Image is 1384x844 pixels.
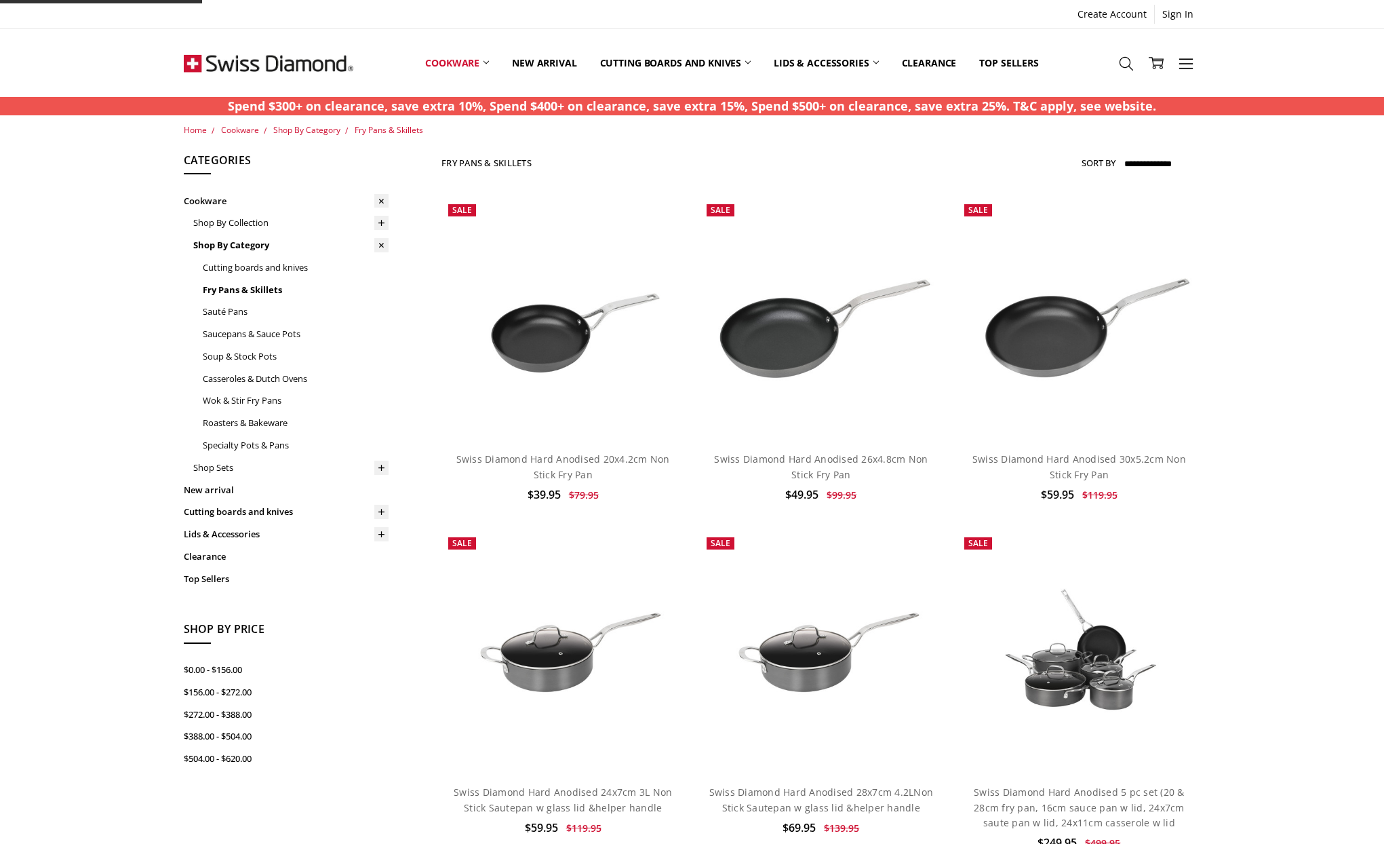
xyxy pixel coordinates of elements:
[184,704,389,726] a: $272.00 - $388.00
[203,279,389,301] a: Fry Pans & Skillets
[711,204,730,216] span: Sale
[221,124,259,136] a: Cookware
[968,204,988,216] span: Sale
[1082,488,1118,501] span: $119.95
[193,457,389,479] a: Shop Sets
[184,152,389,175] h5: Categories
[441,157,532,168] h1: Fry Pans & Skillets
[714,453,928,480] a: Swiss Diamond Hard Anodised 26x4.8cm Non Stick Fry Pan
[700,571,943,733] img: Swiss Diamond Hard Anodised 28x7cm 4.2LNon Stick Sautepan w glass lid &helper handle
[184,568,389,590] a: Top Sellers
[193,212,389,234] a: Shop By Collection
[184,190,389,212] a: Cookware
[968,537,988,549] span: Sale
[184,124,207,136] a: Home
[974,786,1185,829] a: Swiss Diamond Hard Anodised 5 pc set (20 & 28cm fry pan, 16cm sauce pan w lid, 24x7cm saute pan w...
[957,531,1200,773] a: Swiss Diamond Hard Anodised 5 pc set (20 & 28cm fry pan, 16cm sauce pan w lid, 24x7cm saute pan w...
[441,197,684,440] a: Swiss Diamond Hard Anodised 20x4.2cm Non Stick Fry Pan
[184,621,389,644] h5: Shop By Price
[1082,152,1115,174] label: Sort By
[890,33,968,93] a: Clearance
[1070,5,1154,24] a: Create Account
[184,748,389,770] a: $504.00 - $620.00
[203,434,389,457] a: Specialty Pots & Pans
[1041,487,1074,502] span: $59.95
[193,234,389,256] a: Shop By Category
[184,545,389,568] a: Clearance
[525,820,558,835] span: $59.95
[184,659,389,681] a: $0.00 - $156.00
[355,124,423,136] a: Fry Pans & Skillets
[441,571,684,733] img: Swiss Diamond Hard Anodised 24x7cm 3L Non Stick Sautepan w glass lid &helper handle
[441,238,684,400] img: Swiss Diamond Hard Anodised 20x4.2cm Non Stick Fry Pan
[709,786,934,813] a: Swiss Diamond Hard Anodised 28x7cm 4.2LNon Stick Sautepan w glass lid &helper handle
[184,479,389,501] a: New arrival
[783,820,816,835] span: $69.95
[500,33,588,93] a: New arrival
[454,786,672,813] a: Swiss Diamond Hard Anodised 24x7cm 3L Non Stick Sautepan w glass lid &helper handle
[203,412,389,434] a: Roasters & Bakeware
[203,256,389,279] a: Cutting boards and knives
[827,488,856,501] span: $99.95
[456,453,670,480] a: Swiss Diamond Hard Anodised 20x4.2cm Non Stick Fry Pan
[184,501,389,523] a: Cutting boards and knives
[785,487,818,502] span: $49.95
[441,531,684,773] a: Swiss Diamond Hard Anodised 24x7cm 3L Non Stick Sautepan w glass lid &helper handle
[569,488,599,501] span: $79.95
[184,725,389,748] a: $388.00 - $504.00
[528,487,561,502] span: $39.95
[273,124,340,136] a: Shop By Category
[184,29,353,97] img: Free Shipping On Every Order
[762,33,890,93] a: Lids & Accessories
[711,537,730,549] span: Sale
[589,33,763,93] a: Cutting boards and knives
[566,822,601,835] span: $119.95
[228,97,1156,115] p: Spend $300+ on clearance, save extra 10%, Spend $400+ on clearance, save extra 15%, Spend $500+ o...
[414,33,500,93] a: Cookware
[203,301,389,323] a: Sauté Pans
[957,197,1200,440] a: Swiss Diamond Hard Anodised 30x5.2cm Non Stick Fry Pan
[824,822,859,835] span: $139.95
[452,204,472,216] span: Sale
[972,453,1186,480] a: Swiss Diamond Hard Anodised 30x5.2cm Non Stick Fry Pan
[700,197,943,440] a: Swiss Diamond Hard Anodised 26x4.8cm Non Stick Fry Pan
[203,323,389,345] a: Saucepans & Sauce Pots
[203,389,389,412] a: Wok & Stir Fry Pans
[203,368,389,390] a: Casseroles & Dutch Ovens
[968,33,1050,93] a: Top Sellers
[700,238,943,400] img: Swiss Diamond Hard Anodised 26x4.8cm Non Stick Fry Pan
[957,238,1200,400] img: Swiss Diamond Hard Anodised 30x5.2cm Non Stick Fry Pan
[184,523,389,545] a: Lids & Accessories
[1155,5,1201,24] a: Sign In
[700,531,943,773] a: Swiss Diamond Hard Anodised 28x7cm 4.2LNon Stick Sautepan w glass lid &helper handle
[957,570,1200,734] img: Swiss Diamond Hard Anodised 5 pc set (20 & 28cm fry pan, 16cm sauce pan w lid, 24x7cm saute pan w...
[184,681,389,704] a: $156.00 - $272.00
[203,345,389,368] a: Soup & Stock Pots
[452,537,472,549] span: Sale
